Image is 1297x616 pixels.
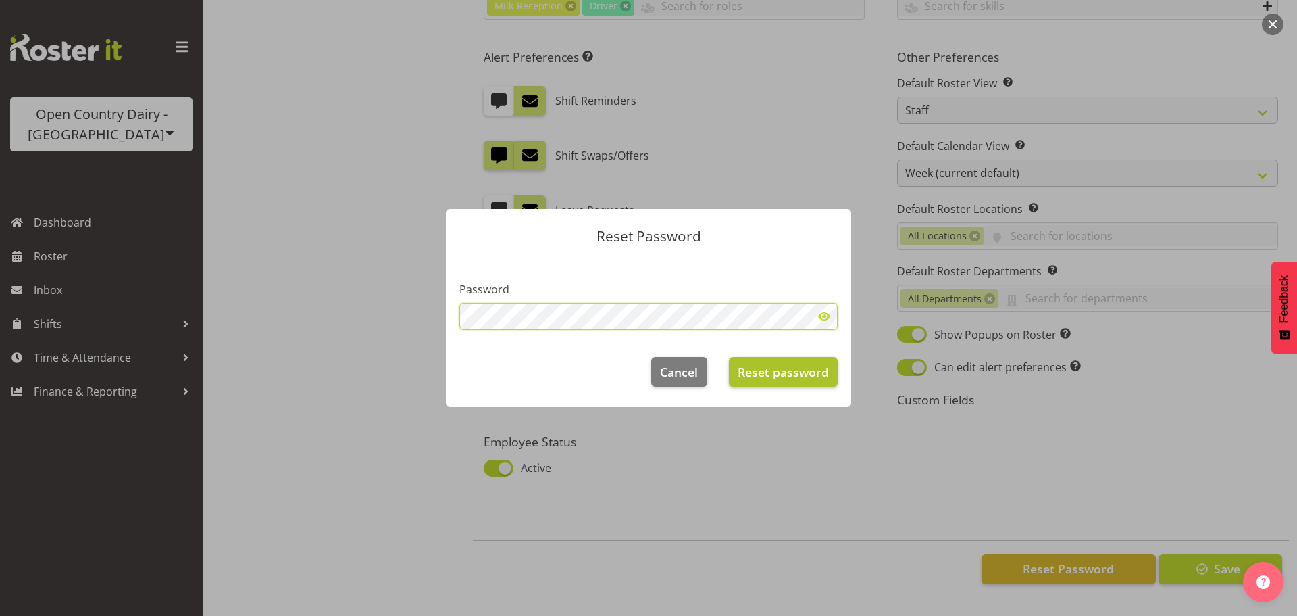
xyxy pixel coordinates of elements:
span: Reset password [738,363,829,381]
span: Cancel [660,363,698,381]
span: Feedback [1278,275,1290,323]
img: help-xxl-2.png [1256,575,1270,589]
button: Cancel [651,357,707,387]
label: Password [459,281,838,298]
button: Feedback - Show survey [1271,262,1297,354]
button: Reset password [729,357,838,387]
p: Reset Password [459,229,838,243]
